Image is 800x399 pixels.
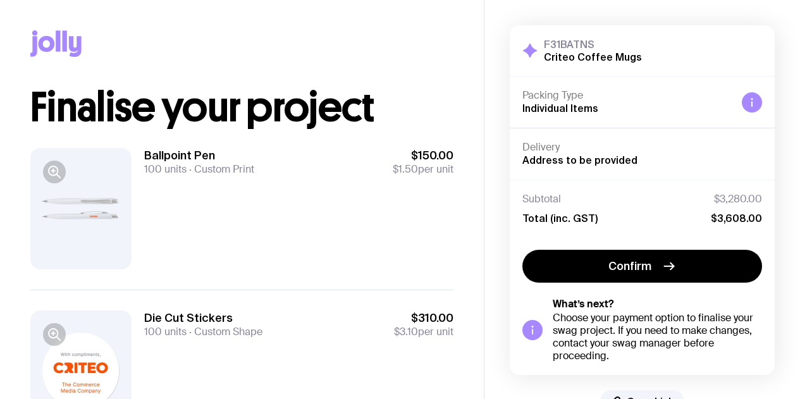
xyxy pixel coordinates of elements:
[522,89,732,102] h4: Packing Type
[393,163,453,176] span: per unit
[714,193,762,206] span: $3,280.00
[553,298,762,310] h5: What’s next?
[608,259,651,274] span: Confirm
[522,193,561,206] span: Subtotal
[522,154,637,166] span: Address to be provided
[144,163,187,176] span: 100 units
[187,325,262,338] span: Custom Shape
[144,325,187,338] span: 100 units
[553,312,762,362] div: Choose your payment option to finalise your swag project. If you need to make changes, contact yo...
[144,310,262,326] h3: Die Cut Stickers
[522,212,598,224] span: Total (inc. GST)
[522,250,762,283] button: Confirm
[394,325,418,338] span: $3.10
[711,212,762,224] span: $3,608.00
[394,310,453,326] span: $310.00
[144,148,254,163] h3: Ballpoint Pen
[544,51,642,63] h2: Criteo Coffee Mugs
[394,326,453,338] span: per unit
[187,163,254,176] span: Custom Print
[30,87,453,128] h1: Finalise your project
[544,38,642,51] h3: F31BATNS
[522,102,598,114] span: Individual Items
[393,148,453,163] span: $150.00
[522,141,762,154] h4: Delivery
[393,163,418,176] span: $1.50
